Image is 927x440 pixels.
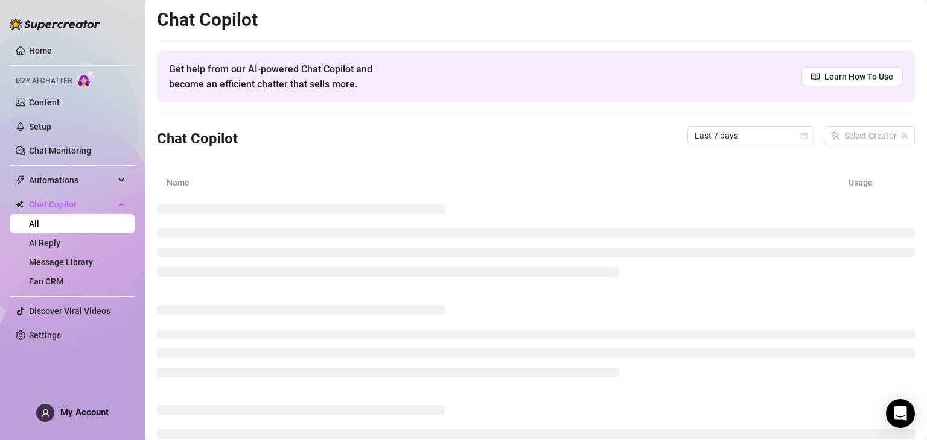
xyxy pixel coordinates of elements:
[29,306,110,316] a: Discover Viral Videos
[811,72,820,81] span: read
[29,238,60,248] a: AI Reply
[695,127,807,145] span: Last 7 days
[157,130,238,149] h3: Chat Copilot
[29,171,115,190] span: Automations
[60,407,109,418] span: My Account
[29,46,52,55] a: Home
[29,98,60,107] a: Content
[29,257,93,267] a: Message Library
[29,195,115,214] span: Chat Copilot
[849,176,905,189] article: Usage
[169,61,401,92] span: Get help from our AI-powered Chat Copilot and become an efficient chatter that sells more.
[29,330,61,340] a: Settings
[29,219,39,228] a: All
[16,175,25,185] span: thunderbolt
[16,200,24,209] img: Chat Copilot
[801,67,903,86] a: Learn How To Use
[157,8,915,31] h2: Chat Copilot
[16,75,72,87] span: Izzy AI Chatter
[10,18,100,30] img: logo-BBDzfeDw.svg
[29,122,51,131] a: Setup
[824,70,893,83] span: Learn How To Use
[800,132,808,139] span: calendar
[886,399,915,428] div: Open Intercom Messenger
[41,409,50,418] span: user
[901,132,908,139] span: team
[167,176,849,189] article: Name
[29,277,63,286] a: Fan CRM
[29,146,91,156] a: Chat Monitoring
[77,71,95,88] img: AI Chatter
